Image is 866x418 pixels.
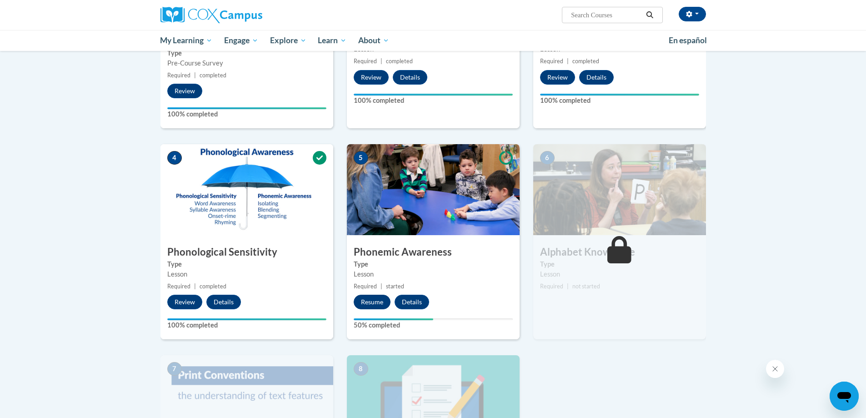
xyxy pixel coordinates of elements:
[540,259,699,269] label: Type
[540,58,563,65] span: Required
[160,7,333,23] a: Cox Campus
[160,35,212,46] span: My Learning
[540,151,555,165] span: 6
[643,10,656,20] button: Search
[167,48,326,58] label: Type
[264,30,312,51] a: Explore
[354,70,389,85] button: Review
[567,58,569,65] span: |
[354,283,377,290] span: Required
[347,144,520,235] img: Course Image
[224,35,258,46] span: Engage
[167,84,202,98] button: Review
[663,31,713,50] a: En español
[354,259,513,269] label: Type
[570,10,643,20] input: Search Courses
[167,269,326,279] div: Lesson
[386,283,404,290] span: started
[572,283,600,290] span: not started
[167,58,326,68] div: Pre-Course Survey
[540,94,699,96] div: Your progress
[5,6,74,14] span: Hi. How can we help?
[160,245,333,259] h3: Phonological Sensitivity
[540,70,575,85] button: Review
[533,144,706,235] img: Course Image
[167,318,326,320] div: Your progress
[167,362,182,376] span: 7
[270,35,306,46] span: Explore
[669,35,707,45] span: En español
[200,72,226,79] span: completed
[218,30,264,51] a: Engage
[393,70,427,85] button: Details
[380,283,382,290] span: |
[540,269,699,279] div: Lesson
[830,382,859,411] iframe: Button to launch messaging window
[194,283,196,290] span: |
[395,295,429,309] button: Details
[354,320,513,330] label: 50% completed
[354,151,368,165] span: 5
[147,30,720,51] div: Main menu
[354,295,390,309] button: Resume
[167,107,326,109] div: Your progress
[354,96,513,106] label: 100% completed
[352,30,395,51] a: About
[167,72,190,79] span: Required
[347,245,520,259] h3: Phonemic Awareness
[167,109,326,119] label: 100% completed
[567,283,569,290] span: |
[579,70,614,85] button: Details
[167,283,190,290] span: Required
[540,283,563,290] span: Required
[312,30,352,51] a: Learn
[318,35,346,46] span: Learn
[167,295,202,309] button: Review
[354,94,513,96] div: Your progress
[167,151,182,165] span: 4
[572,58,599,65] span: completed
[766,360,784,378] iframe: Close message
[533,245,706,259] h3: Alphabet Knowledge
[167,259,326,269] label: Type
[194,72,196,79] span: |
[354,318,433,320] div: Your progress
[679,7,706,21] button: Account Settings
[380,58,382,65] span: |
[200,283,226,290] span: completed
[354,58,377,65] span: Required
[160,144,333,235] img: Course Image
[386,58,413,65] span: completed
[155,30,219,51] a: My Learning
[160,7,262,23] img: Cox Campus
[354,269,513,279] div: Lesson
[206,295,241,309] button: Details
[167,320,326,330] label: 100% completed
[354,362,368,376] span: 8
[540,96,699,106] label: 100% completed
[358,35,389,46] span: About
